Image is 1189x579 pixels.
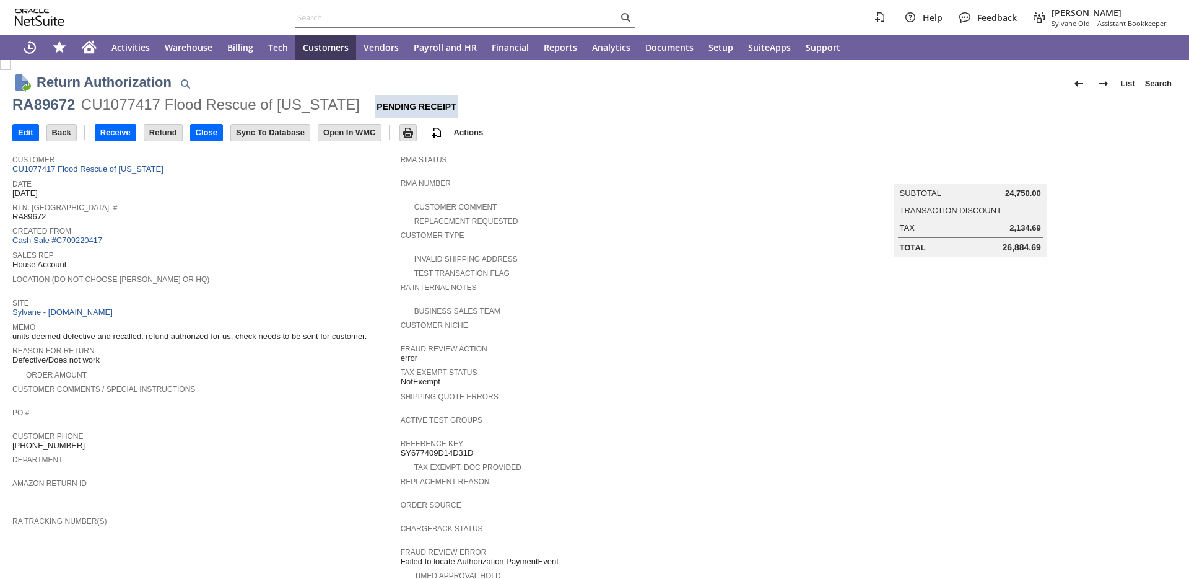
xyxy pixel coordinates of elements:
a: Cash Sale #C709220417 [12,236,102,245]
a: RMA Status [401,156,447,164]
a: Customer Phone [12,432,83,441]
a: List [1116,74,1140,94]
span: Tech [268,42,288,53]
span: Documents [645,42,694,53]
div: CU1077417 Flood Rescue of [US_STATE] [81,95,360,115]
span: Analytics [592,42,630,53]
span: RA89672 [12,212,46,222]
a: Rtn. [GEOGRAPHIC_DATA]. # [12,203,117,212]
svg: logo [15,9,64,26]
a: Created From [12,227,71,236]
span: Billing [227,42,253,53]
a: Customer Comment [414,203,497,211]
span: NotExempt [401,377,440,387]
a: Order Amount [26,371,87,379]
span: Defective/Does not work [12,355,100,365]
a: CU1077417 Flood Rescue of [US_STATE] [12,164,167,174]
span: Sylvane Old [1052,19,1090,28]
input: Refund [144,125,182,141]
img: add-record.svg [429,125,444,140]
span: [PHONE_NUMBER] [12,441,85,451]
img: Print [401,125,416,140]
a: Subtotal [900,188,941,198]
span: Reports [544,42,577,53]
a: Customer Type [401,231,464,240]
input: Print [400,125,416,141]
a: Tax Exempt. Doc Provided [414,463,521,472]
span: House Account [12,260,66,270]
input: Open In WMC [318,125,381,141]
a: Tech [261,35,295,60]
a: Replacement reason [401,477,490,486]
a: Invalid Shipping Address [414,255,518,263]
a: Billing [220,35,261,60]
a: Customer [12,156,54,164]
a: Reference Key [401,440,463,448]
svg: Shortcuts [52,40,67,55]
span: SY677409D14D31D [401,448,474,458]
span: SuiteApps [748,42,791,53]
a: Customers [295,35,356,60]
span: Help [923,12,943,24]
input: Receive [95,125,136,141]
a: Reason For Return [12,347,95,355]
span: units deemed defective and recalled. refund authorized for us, check needs to be sent for customer. [12,332,367,342]
span: Payroll and HR [414,42,477,53]
a: Activities [104,35,157,60]
input: Search [295,10,618,25]
a: Test Transaction Flag [414,269,510,278]
a: Reports [536,35,585,60]
a: Documents [638,35,701,60]
a: Analytics [585,35,638,60]
a: Sales Rep [12,251,54,260]
a: Warehouse [157,35,220,60]
span: Failed to locate Authorization PaymentEvent [401,557,559,567]
a: Setup [701,35,741,60]
a: Business Sales Team [414,307,500,316]
a: Home [74,35,104,60]
span: - [1092,19,1095,28]
a: Customer Comments / Special Instructions [12,385,195,394]
svg: Search [618,10,633,25]
span: 26,884.69 [1003,242,1041,253]
a: Search [1140,74,1177,94]
div: RA89672 [12,95,75,115]
a: Customer Niche [401,321,468,330]
span: Warehouse [165,42,212,53]
span: Feedback [977,12,1017,24]
a: RA Tracking Number(s) [12,517,107,526]
img: Next [1096,76,1111,91]
input: Sync To Database [231,125,310,141]
span: Activities [111,42,150,53]
input: Close [191,125,222,141]
a: Date [12,180,32,188]
a: Payroll and HR [406,35,484,60]
a: RMA Number [401,179,451,188]
a: Amazon Return ID [12,479,87,488]
a: Financial [484,35,536,60]
span: 24,750.00 [1005,188,1041,198]
h1: Return Authorization [37,72,172,92]
span: [DATE] [12,188,38,198]
a: Fraud Review Action [401,345,487,353]
span: Assistant Bookkeeper [1097,19,1167,28]
input: Back [47,125,76,141]
a: Tax [900,223,915,232]
caption: Summary [894,164,1047,184]
a: Total [900,243,926,252]
div: Shortcuts [45,35,74,60]
a: Department [12,456,63,464]
a: SuiteApps [741,35,798,60]
span: Support [806,42,840,53]
a: PO # [12,409,29,417]
span: error [401,353,417,363]
a: Transaction Discount [900,206,1002,215]
span: Vendors [364,42,399,53]
a: Active Test Groups [401,416,482,425]
a: RA Internal Notes [401,283,477,292]
span: Setup [708,42,733,53]
img: Quick Find [178,76,193,91]
a: Fraud Review Error [401,548,487,557]
a: Chargeback Status [401,524,483,533]
svg: Recent Records [22,40,37,55]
